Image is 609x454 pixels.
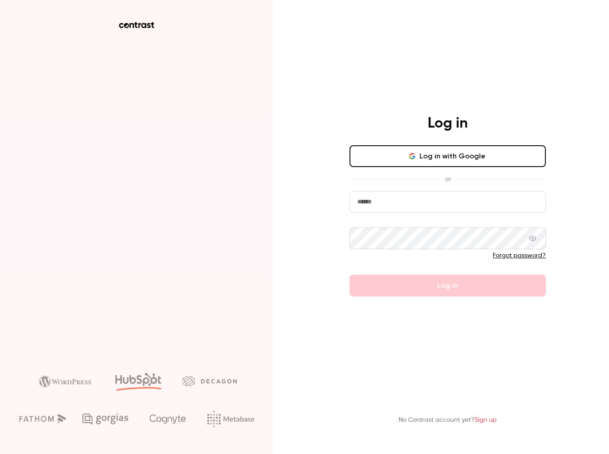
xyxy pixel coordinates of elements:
[399,415,497,425] p: No Contrast account yet?
[440,174,455,184] span: or
[428,114,468,133] h4: Log in
[182,376,237,386] img: decagon
[474,417,497,423] a: Sign up
[349,145,546,167] button: Log in with Google
[493,252,546,259] a: Forgot password?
